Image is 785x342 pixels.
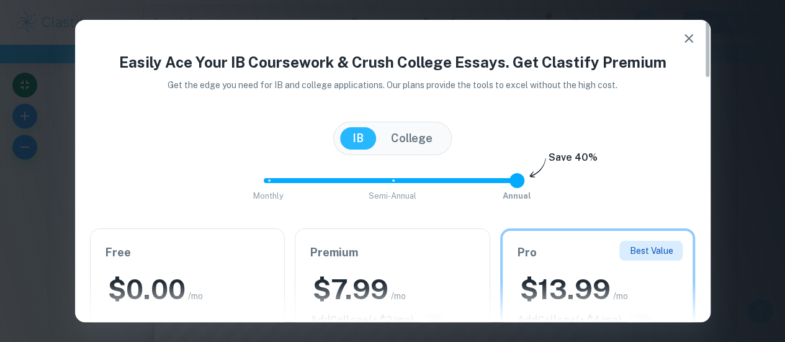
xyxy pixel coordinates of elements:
button: IB [340,127,376,150]
p: Get the edge you need for IB and college applications. Our plans provide the tools to excel witho... [150,78,635,92]
span: Monthly [253,191,284,200]
h6: Premium [310,244,475,261]
h6: Save 40% [549,150,598,171]
h6: Free [105,244,270,261]
span: Semi-Annual [369,191,416,200]
h2: $ 0.00 [108,271,186,308]
h6: Pro [518,244,678,261]
button: College [379,127,445,150]
span: Annual [503,191,531,200]
img: subscription-arrow.svg [529,158,546,179]
h2: $ 13.99 [520,271,611,308]
p: Best Value [629,244,673,258]
h2: $ 7.99 [313,271,388,308]
h4: Easily Ace Your IB Coursework & Crush College Essays. Get Clastify Premium [90,51,696,73]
